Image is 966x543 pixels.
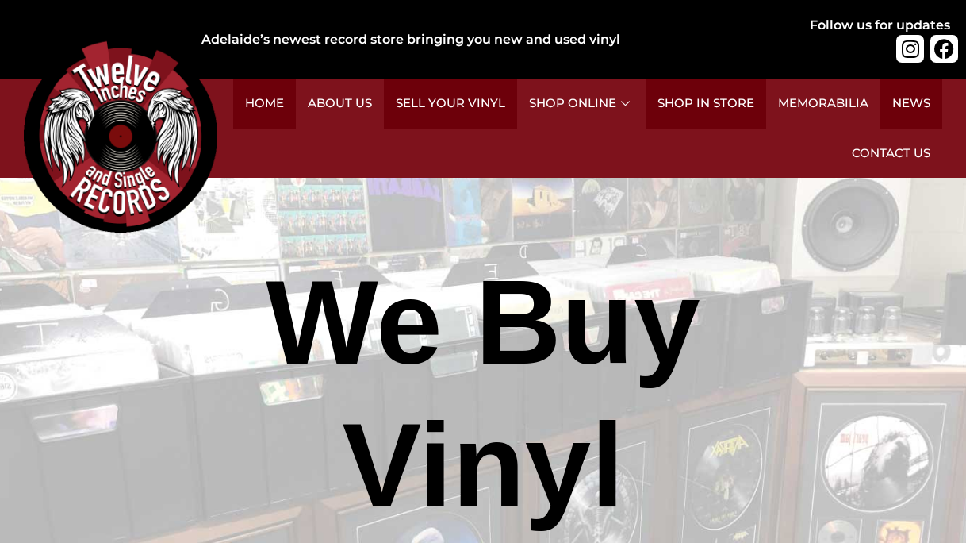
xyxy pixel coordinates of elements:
[233,79,296,129] a: Home
[517,79,646,129] a: Shop Online
[384,79,517,129] a: Sell Your Vinyl
[810,16,950,35] div: Follow us for updates
[840,129,942,179] a: Contact Us
[296,79,384,129] a: About Us
[880,79,942,129] a: News
[190,251,776,537] div: We Buy Vinyl
[646,79,766,129] a: Shop in Store
[201,30,738,49] div: Adelaide’s newest record store bringing you new and used vinyl
[766,79,880,129] a: Memorabilia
